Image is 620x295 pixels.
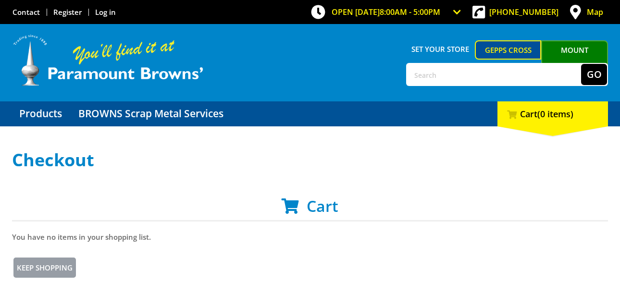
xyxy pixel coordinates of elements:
[53,7,82,17] a: Go to the registration page
[475,40,542,60] a: Gepps Cross
[95,7,116,17] a: Log in
[12,7,40,17] a: Go to the Contact page
[307,196,338,216] span: Cart
[12,101,69,126] a: Go to the Products page
[497,101,608,126] div: Cart
[12,150,608,170] h1: Checkout
[406,40,475,58] span: Set your store
[332,7,440,17] span: OPEN [DATE]
[12,256,77,279] a: Keep Shopping
[71,101,231,126] a: Go to the BROWNS Scrap Metal Services page
[541,40,608,77] a: Mount [PERSON_NAME]
[537,108,573,120] span: (0 items)
[407,64,581,85] input: Search
[12,231,608,243] p: You have no items in your shopping list.
[380,7,440,17] span: 8:00am - 5:00pm
[12,34,204,87] img: Paramount Browns'
[581,64,607,85] button: Go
